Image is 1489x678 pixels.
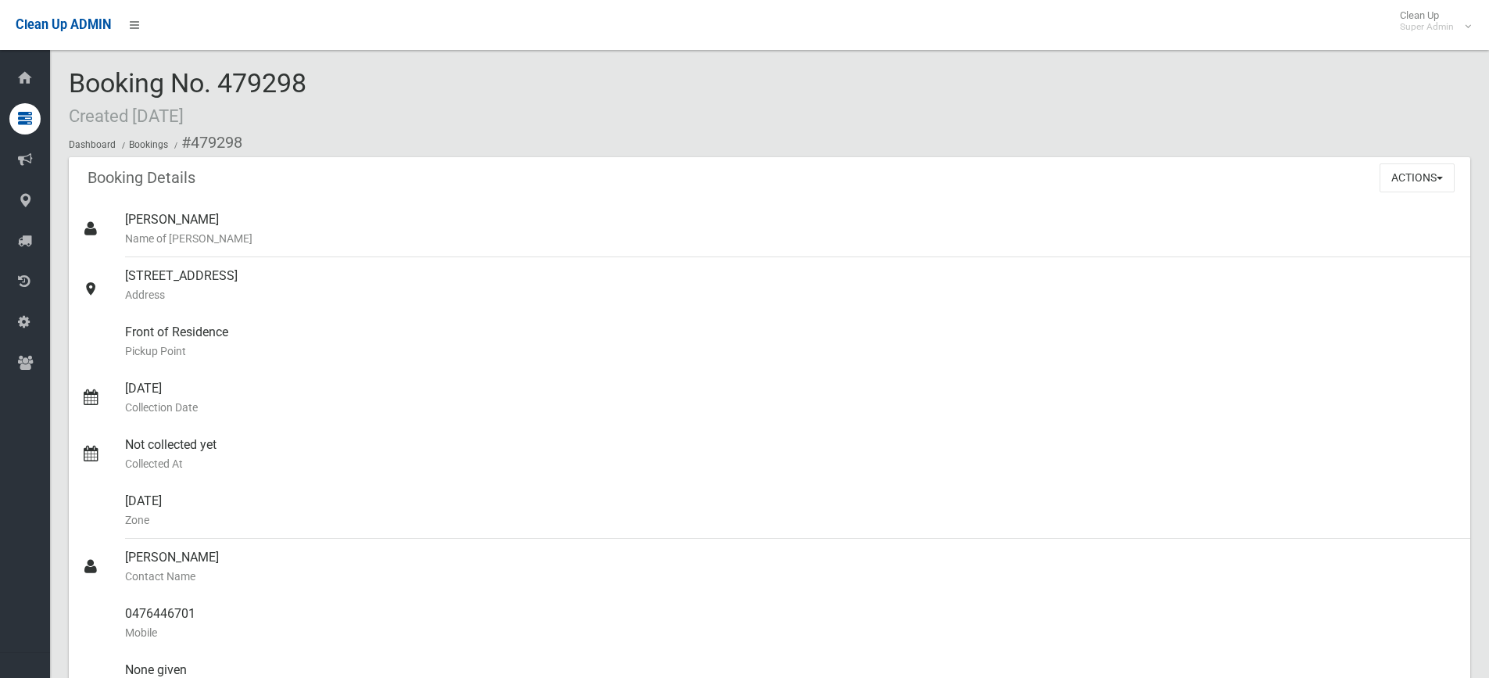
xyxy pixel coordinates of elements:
a: Bookings [129,139,168,150]
div: [DATE] [125,482,1458,539]
button: Actions [1380,163,1455,192]
small: Mobile [125,623,1458,642]
div: [DATE] [125,370,1458,426]
div: [STREET_ADDRESS] [125,257,1458,314]
small: Address [125,285,1458,304]
small: Collected At [125,454,1458,473]
a: Dashboard [69,139,116,150]
div: Front of Residence [125,314,1458,370]
li: #479298 [170,128,242,157]
small: Pickup Point [125,342,1458,361]
small: Contact Name [125,567,1458,586]
span: Clean Up ADMIN [16,17,111,32]
small: Name of [PERSON_NAME] [125,229,1458,248]
header: Booking Details [69,163,214,193]
small: Created [DATE] [69,106,184,126]
small: Zone [125,511,1458,529]
div: Not collected yet [125,426,1458,482]
small: Collection Date [125,398,1458,417]
small: Super Admin [1400,21,1454,33]
span: Clean Up [1392,9,1469,33]
div: 0476446701 [125,595,1458,651]
div: [PERSON_NAME] [125,539,1458,595]
span: Booking No. 479298 [69,67,306,128]
div: [PERSON_NAME] [125,201,1458,257]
